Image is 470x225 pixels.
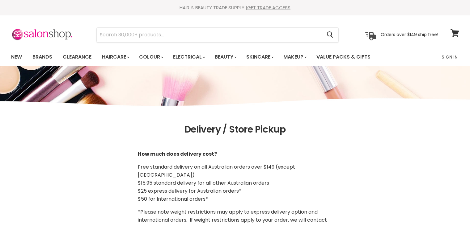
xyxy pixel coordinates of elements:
span: $25 express delivery for Australian orders* [138,187,241,194]
a: Makeup [279,51,311,63]
nav: Main [3,48,467,66]
a: Colour [134,51,167,63]
a: Beauty [210,51,240,63]
a: Skincare [242,51,277,63]
a: Clearance [58,51,96,63]
span: Free standard delivery on all Australian orders over $149 (except [GEOGRAPHIC_DATA]) [138,163,295,178]
a: Electrical [168,51,209,63]
h1: Delivery / Store Pickup [11,124,459,135]
span: $15.95 standard delivery for all other Australian orders [138,179,269,186]
span: $50 for International orders* [138,195,208,202]
a: GET TRADE ACCESS [247,4,290,11]
a: New [6,51,27,63]
div: HAIR & BEAUTY TRADE SUPPLY | [3,5,467,11]
p: Orders over $149 ship free! [381,32,438,37]
ul: Main menu [6,48,407,66]
a: Sign In [438,51,461,63]
input: Search [97,28,322,42]
a: Brands [28,51,57,63]
a: Value Packs & Gifts [312,51,375,63]
a: Haircare [97,51,133,63]
strong: How much does delivery cost? [138,150,217,157]
button: Search [322,28,338,42]
form: Product [96,27,339,42]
